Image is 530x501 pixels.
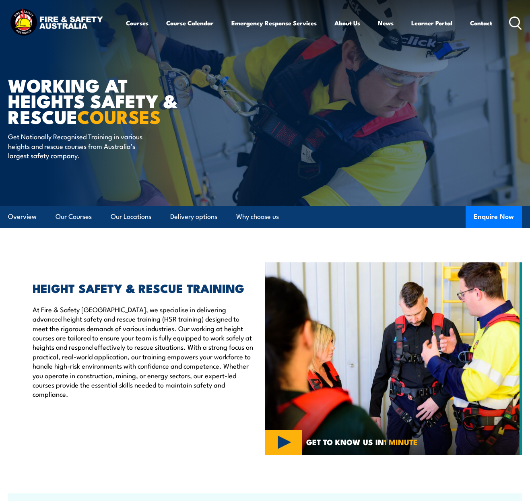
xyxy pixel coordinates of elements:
a: Courses [126,13,148,33]
a: Our Locations [111,206,151,227]
a: Overview [8,206,37,227]
a: Emergency Response Services [231,13,317,33]
strong: COURSES [77,102,161,130]
a: Contact [470,13,492,33]
a: Learner Portal [411,13,452,33]
p: At Fire & Safety [GEOGRAPHIC_DATA], we specialise in delivering advanced height safety and rescue... [33,305,253,399]
a: Why choose us [236,206,279,227]
a: Delivery options [170,206,217,227]
img: Fire & Safety Australia offer working at heights courses and training [265,262,522,455]
a: Our Courses [56,206,92,227]
a: Course Calendar [166,13,214,33]
button: Enquire Now [466,206,522,228]
strong: 1 MINUTE [384,436,418,447]
a: About Us [334,13,360,33]
span: GET TO KNOW US IN [306,438,418,445]
h1: WORKING AT HEIGHTS SAFETY & RESCUE [8,77,207,124]
p: Get Nationally Recognised Training in various heights and rescue courses from Australia’s largest... [8,132,155,160]
a: News [378,13,394,33]
h2: HEIGHT SAFETY & RESCUE TRAINING [33,282,253,293]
